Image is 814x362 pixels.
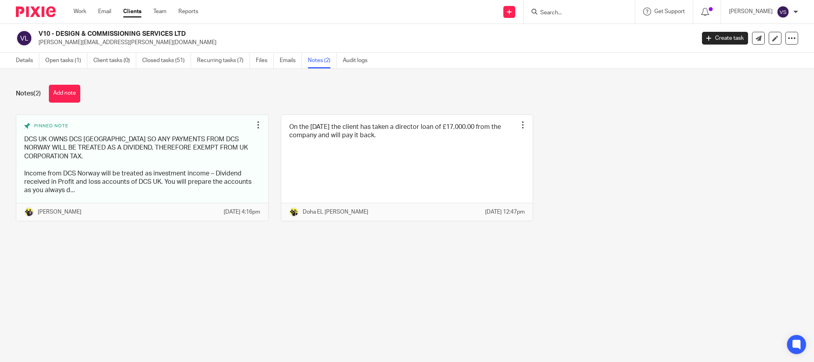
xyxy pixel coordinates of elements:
span: Get Support [654,9,685,14]
a: Reports [178,8,198,16]
a: Emails [280,53,302,68]
a: Notes (2) [308,53,337,68]
img: Doha-Starbridge.jpg [289,207,299,217]
img: svg%3E [777,6,789,18]
a: Email [98,8,111,16]
div: Pinned note [24,123,252,129]
p: [DATE] 12:47pm [485,208,525,216]
a: Clients [123,8,141,16]
p: Doha EL [PERSON_NAME] [303,208,368,216]
a: Create task [702,32,748,45]
input: Search [539,10,611,17]
img: Pixie [16,6,56,17]
button: Add note [49,85,80,103]
a: Closed tasks (51) [142,53,191,68]
a: Files [256,53,274,68]
img: svg%3E [16,30,33,47]
a: Recurring tasks (7) [197,53,250,68]
a: Open tasks (1) [45,53,87,68]
a: Client tasks (0) [93,53,136,68]
p: [PERSON_NAME] [729,8,773,16]
h1: Notes [16,90,41,98]
p: [PERSON_NAME][EMAIL_ADDRESS][PERSON_NAME][DOMAIN_NAME] [39,39,690,47]
a: Work [73,8,86,16]
a: Details [16,53,39,68]
a: Audit logs [343,53,373,68]
p: [PERSON_NAME] [38,208,81,216]
a: Team [153,8,166,16]
h2: V10 - DESIGN & COMMISSIONING SERVICES LTD [39,30,560,38]
span: (2) [33,90,41,97]
p: [DATE] 4:16pm [224,208,260,216]
img: Yemi-Starbridge.jpg [24,207,34,217]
